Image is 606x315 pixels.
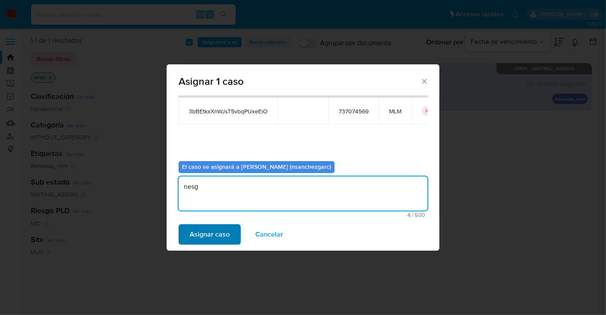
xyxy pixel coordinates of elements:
div: assign-modal [167,64,439,251]
textarea: nesg [179,176,427,211]
button: Asignar caso [179,224,241,245]
button: Cancelar [244,224,294,245]
span: 737074569 [339,107,369,115]
button: Cerrar ventana [420,77,428,85]
span: Asignar 1 caso [179,76,420,87]
span: 3bBEtkxXnWJsT5vbqPUxeEiO [189,107,268,115]
span: Asignar caso [190,225,230,244]
span: Máximo 500 caracteres [181,212,425,218]
span: Cancelar [255,225,283,244]
button: icon-button [422,106,432,116]
span: MLM [389,107,401,115]
b: El caso se asignará a [PERSON_NAME] (nsanchezgarc) [182,162,331,171]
